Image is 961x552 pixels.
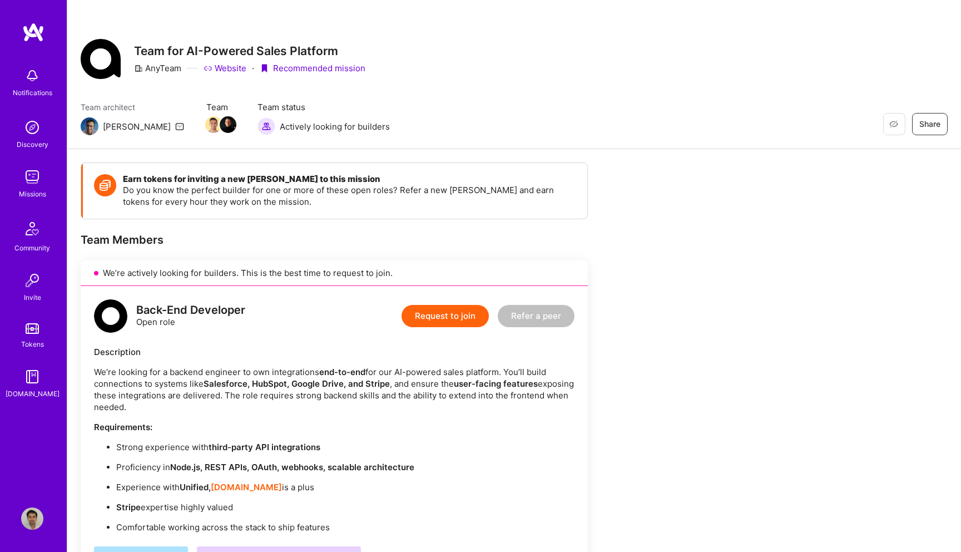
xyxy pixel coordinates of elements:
[319,367,365,377] strong: end-to-end
[116,521,574,533] p: Comfortable working across the stack to ship features
[205,116,222,133] img: Team Member Avatar
[134,64,143,73] i: icon CompanyGray
[22,22,44,42] img: logo
[280,121,390,132] span: Actively looking for builders
[81,39,121,79] img: Company Logo
[17,139,48,150] div: Discovery
[103,121,171,132] div: [PERSON_NAME]
[123,184,576,208] p: Do you know the perfect builder for one or more of these open roles? Refer a new [PERSON_NAME] an...
[94,346,574,358] div: Description
[116,441,574,453] p: Strong experience with
[81,260,588,286] div: We’re actively looking for builders. This is the best time to request to join.
[204,62,246,74] a: Website
[206,101,235,113] span: Team
[19,188,46,200] div: Missions
[220,116,236,133] img: Team Member Avatar
[116,481,574,493] p: Experience with is a plus
[912,113,948,135] button: Share
[206,115,221,134] a: Team Member Avatar
[6,388,60,400] div: [DOMAIN_NAME]
[81,117,98,135] img: Team Architect
[260,62,365,74] div: Recommended mission
[260,64,269,73] i: icon PurpleRibbon
[889,120,898,129] i: icon EyeClosed
[13,87,52,98] div: Notifications
[123,174,576,184] h4: Earn tokens for inviting a new [PERSON_NAME] to this mission
[21,338,44,350] div: Tokens
[221,115,235,134] a: Team Member Avatar
[26,323,39,334] img: tokens
[18,507,46,530] a: User Avatar
[498,305,574,327] button: Refer a peer
[134,44,365,58] h3: Team for AI-Powered Sales Platform
[81,101,184,113] span: Team architect
[21,507,43,530] img: User Avatar
[21,269,43,292] img: Invite
[175,122,184,131] i: icon Mail
[21,166,43,188] img: teamwork
[257,117,275,135] img: Actively looking for builders
[919,119,940,130] span: Share
[21,116,43,139] img: discovery
[94,174,116,196] img: Token icon
[21,366,43,388] img: guide book
[116,461,574,473] p: Proficiency in
[94,299,127,333] img: logo
[134,62,181,74] div: AnyTeam
[136,304,245,316] div: Back-End Developer
[257,101,390,113] span: Team status
[209,442,320,452] strong: third-party API integrations
[204,378,390,389] strong: Salesforce, HubSpot, Google Drive, and Stripe
[24,292,41,303] div: Invite
[402,305,489,327] button: Request to join
[81,233,588,247] div: Team Members
[116,501,574,513] p: expertise highly valued
[14,242,50,254] div: Community
[252,62,254,74] div: ·
[454,378,538,389] strong: user-facing features
[19,215,46,242] img: Community
[94,366,574,413] p: We’re looking for a backend engineer to own integrations for our AI-powered sales platform. You’l...
[94,422,152,432] strong: Requirements:
[21,65,43,87] img: bell
[116,502,141,512] strong: Stripe
[211,482,282,492] a: [DOMAIN_NAME]
[180,482,211,492] strong: Unified,
[136,304,245,328] div: Open role
[170,462,414,472] strong: Node.js, REST APIs, OAuth, webhooks, scalable architecture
